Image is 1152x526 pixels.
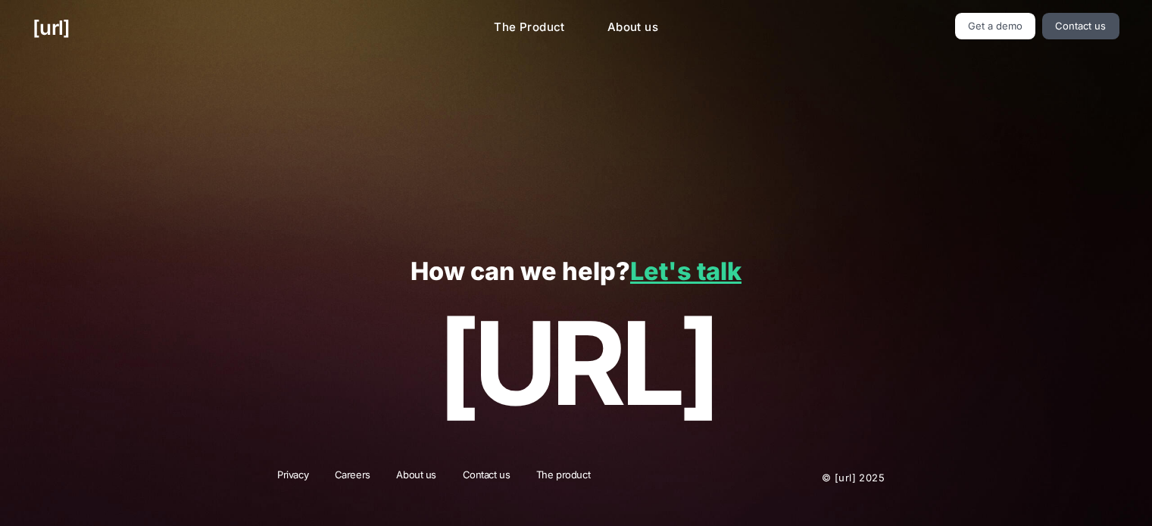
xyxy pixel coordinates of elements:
[595,13,670,42] a: About us
[325,468,380,487] a: Careers
[33,13,70,42] a: [URL]
[955,13,1036,39] a: Get a demo
[1042,13,1119,39] a: Contact us
[730,468,885,487] p: © [URL] 2025
[33,258,1119,286] p: How can we help?
[386,468,446,487] a: About us
[453,468,520,487] a: Contact us
[33,299,1119,428] p: [URL]
[267,468,318,487] a: Privacy
[630,257,741,286] a: Let's talk
[526,468,600,487] a: The product
[482,13,577,42] a: The Product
